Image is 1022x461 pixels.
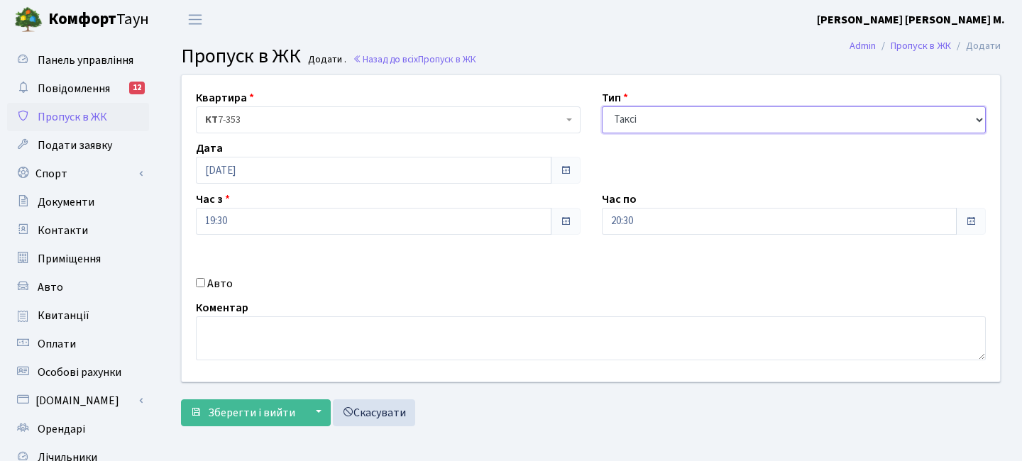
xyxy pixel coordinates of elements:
a: Панель управління [7,46,149,74]
span: Оплати [38,336,76,352]
span: Пропуск в ЖК [418,52,476,66]
li: Додати [951,38,1001,54]
b: Комфорт [48,8,116,30]
span: Панель управління [38,52,133,68]
span: Пропуск в ЖК [38,109,107,125]
button: Зберегти і вийти [181,399,304,426]
a: Квитанції [7,301,149,330]
a: Авто [7,273,149,301]
b: КТ [205,113,218,127]
label: Тип [602,89,628,106]
a: Спорт [7,160,149,188]
a: Скасувати [333,399,415,426]
label: Коментар [196,299,248,316]
span: Зберегти і вийти [208,405,295,421]
a: Назад до всіхПропуск в ЖК [353,52,476,66]
small: Додати . [305,54,346,66]
span: Повідомлення [38,81,110,96]
span: Таун [48,8,149,32]
a: Контакти [7,216,149,245]
span: <b>КТ</b>&nbsp;&nbsp;&nbsp;&nbsp;7-353 [196,106,581,133]
a: Документи [7,188,149,216]
a: Повідомлення12 [7,74,149,103]
img: logo.png [14,6,43,34]
label: Час по [602,191,637,208]
label: Дата [196,140,223,157]
span: Авто [38,279,63,295]
a: Пропуск в ЖК [891,38,951,53]
span: Особові рахунки [38,365,121,380]
button: Переключити навігацію [177,8,213,31]
a: Admin [850,38,876,53]
span: <b>КТ</b>&nbsp;&nbsp;&nbsp;&nbsp;7-353 [205,113,563,127]
a: Приміщення [7,245,149,273]
span: Документи [38,194,94,210]
span: Квитанції [38,308,89,323]
div: 12 [129,82,145,94]
span: Пропуск в ЖК [181,42,301,70]
a: Подати заявку [7,131,149,160]
label: Авто [207,275,233,292]
a: Пропуск в ЖК [7,103,149,131]
span: Орендарі [38,421,85,437]
a: Оплати [7,330,149,358]
a: [PERSON_NAME] [PERSON_NAME] М. [817,11,1005,28]
span: Приміщення [38,251,101,267]
a: [DOMAIN_NAME] [7,387,149,415]
span: Подати заявку [38,138,112,153]
label: Час з [196,191,230,208]
b: [PERSON_NAME] [PERSON_NAME] М. [817,12,1005,28]
span: Контакти [38,223,88,238]
nav: breadcrumb [828,31,1022,61]
a: Особові рахунки [7,358,149,387]
a: Орендарі [7,415,149,443]
label: Квартира [196,89,254,106]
